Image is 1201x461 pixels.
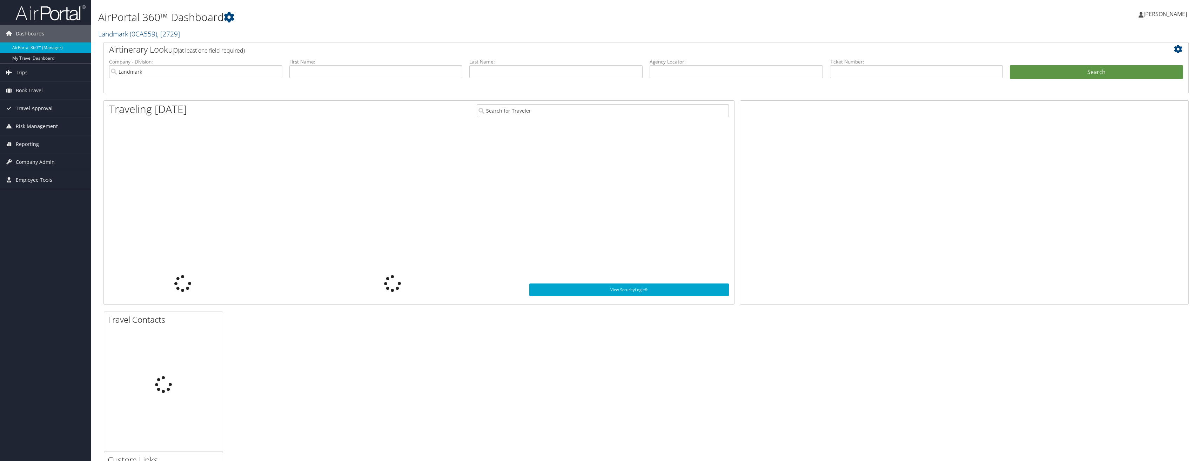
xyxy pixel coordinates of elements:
[830,58,1003,65] label: Ticket Number:
[98,10,829,25] h1: AirPortal 360™ Dashboard
[1139,4,1194,25] a: [PERSON_NAME]
[178,47,245,54] span: (at least one field required)
[108,314,223,326] h2: Travel Contacts
[650,58,823,65] label: Agency Locator:
[16,118,58,135] span: Risk Management
[469,58,643,65] label: Last Name:
[16,25,44,42] span: Dashboards
[16,153,55,171] span: Company Admin
[109,58,282,65] label: Company - Division:
[98,29,180,39] a: Landmark
[157,29,180,39] span: , [ 2729 ]
[109,102,187,116] h1: Traveling [DATE]
[1143,10,1187,18] span: [PERSON_NAME]
[1010,65,1183,79] button: Search
[16,100,53,117] span: Travel Approval
[130,29,157,39] span: ( 0CA559 )
[15,5,86,21] img: airportal-logo.png
[16,64,28,81] span: Trips
[16,171,52,189] span: Employee Tools
[16,135,39,153] span: Reporting
[289,58,463,65] label: First Name:
[16,82,43,99] span: Book Travel
[477,104,729,117] input: Search for Traveler
[529,283,729,296] a: View SecurityLogic®
[109,44,1093,55] h2: Airtinerary Lookup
